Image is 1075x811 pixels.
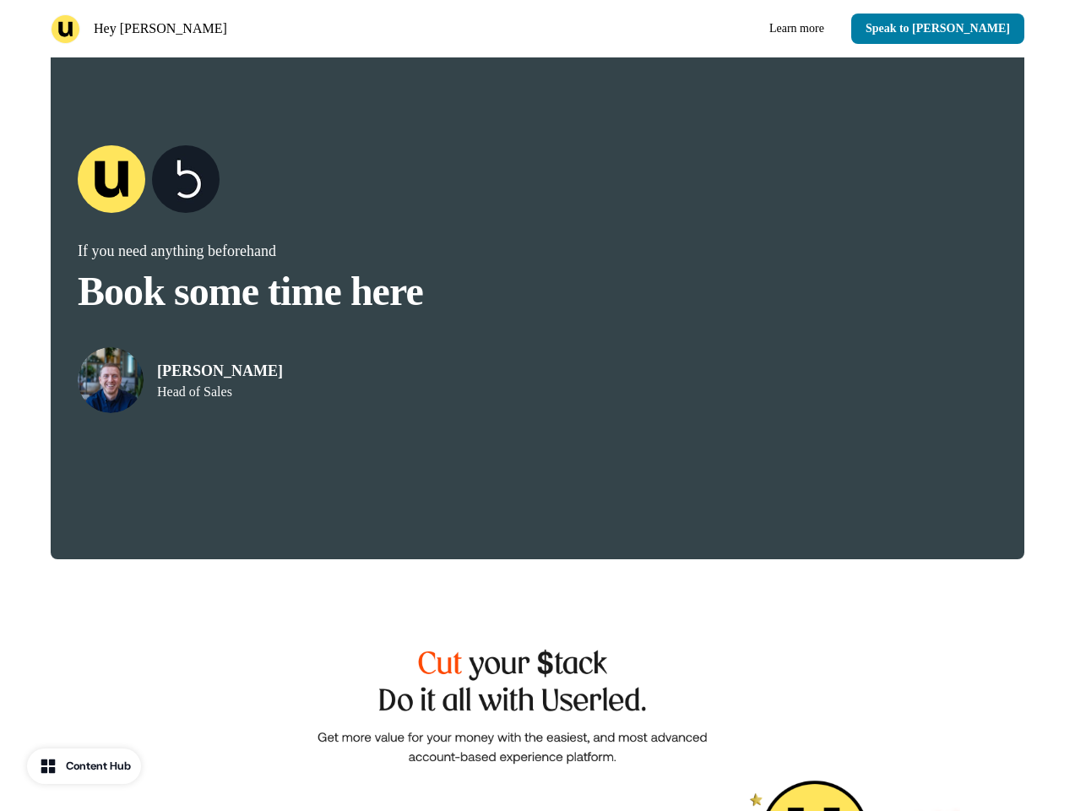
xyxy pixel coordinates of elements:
[78,240,538,263] p: If you need anything beforehand
[851,14,1024,44] button: Speak to [PERSON_NAME]
[157,384,283,400] p: Head of Sales
[94,19,227,39] p: Hey [PERSON_NAME]
[27,748,141,784] button: Content Hub
[66,758,131,775] div: Content Hub
[756,14,838,44] a: Learn more
[660,25,997,532] iframe: Calendly Scheduling Page
[78,266,538,317] p: Book some time here
[157,360,283,383] p: [PERSON_NAME]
